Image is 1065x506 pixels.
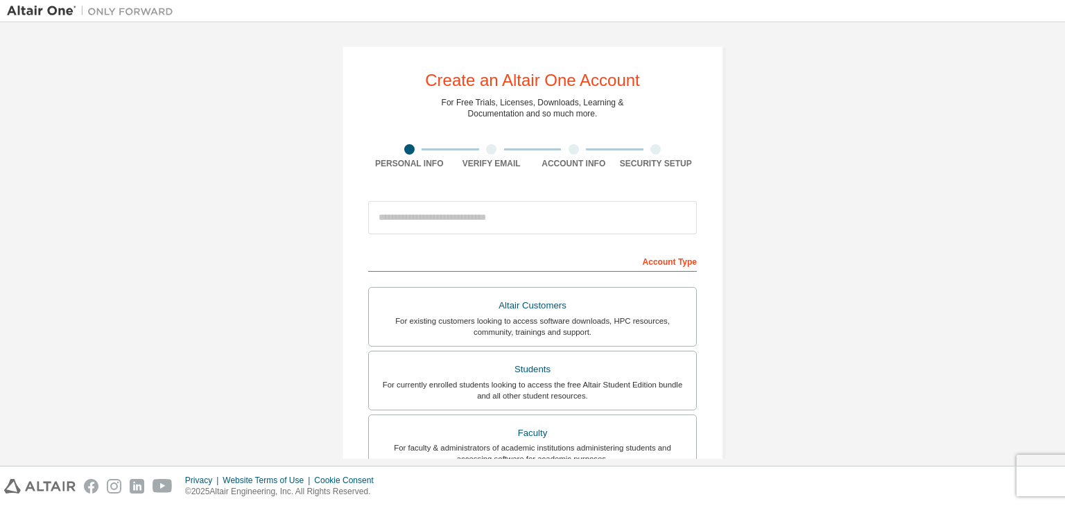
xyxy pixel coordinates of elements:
[615,158,698,169] div: Security Setup
[425,72,640,89] div: Create an Altair One Account
[223,475,314,486] div: Website Terms of Use
[442,97,624,119] div: For Free Trials, Licenses, Downloads, Learning & Documentation and so much more.
[368,250,697,272] div: Account Type
[84,479,98,494] img: facebook.svg
[185,475,223,486] div: Privacy
[314,475,381,486] div: Cookie Consent
[377,315,688,338] div: For existing customers looking to access software downloads, HPC resources, community, trainings ...
[130,479,144,494] img: linkedin.svg
[451,158,533,169] div: Verify Email
[7,4,180,18] img: Altair One
[377,442,688,464] div: For faculty & administrators of academic institutions administering students and accessing softwa...
[107,479,121,494] img: instagram.svg
[153,479,173,494] img: youtube.svg
[368,158,451,169] div: Personal Info
[377,296,688,315] div: Altair Customers
[377,424,688,443] div: Faculty
[4,479,76,494] img: altair_logo.svg
[532,158,615,169] div: Account Info
[377,360,688,379] div: Students
[377,379,688,401] div: For currently enrolled students looking to access the free Altair Student Edition bundle and all ...
[185,486,382,498] p: © 2025 Altair Engineering, Inc. All Rights Reserved.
